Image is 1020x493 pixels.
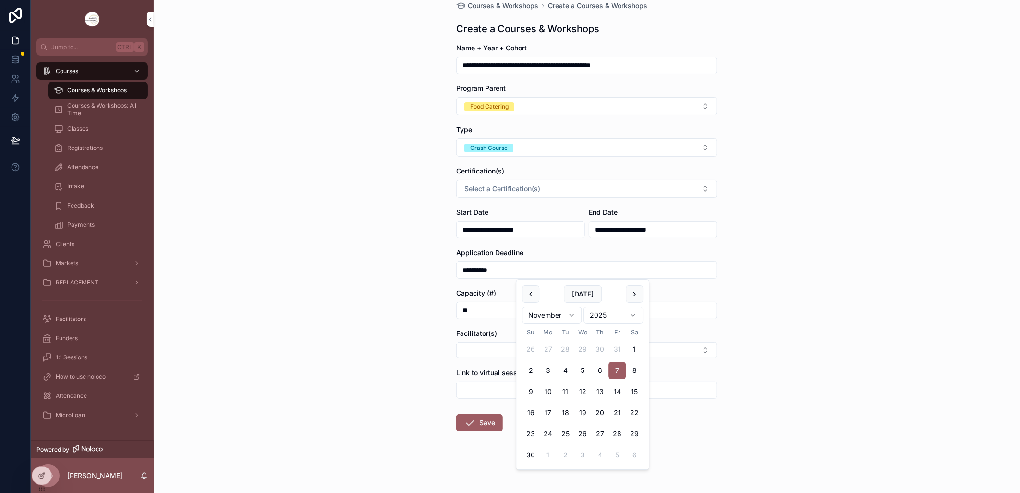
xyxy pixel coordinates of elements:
[557,341,574,358] button: Tuesday, October 28th, 2025
[36,235,148,253] a: Clients
[36,255,148,272] a: Markets
[522,383,539,400] button: Sunday, November 9th, 2025
[456,208,488,216] span: Start Date
[456,167,504,175] span: Certification(s)
[48,139,148,157] a: Registrations
[36,330,148,347] a: Funders
[36,368,148,385] a: How to use noloco
[48,82,148,99] a: Courses & Workshops
[557,328,574,337] th: Tuesday
[626,362,643,379] button: Saturday, November 8th, 2025
[591,383,608,400] button: Thursday, November 13th, 2025
[56,354,87,361] span: 1:1 Sessions
[608,446,626,464] button: Friday, December 5th, 2025
[67,163,98,171] span: Attendance
[36,446,69,454] span: Powered by
[36,62,148,80] a: Courses
[36,310,148,328] a: Facilitators
[591,328,608,337] th: Thursday
[539,446,557,464] button: Monday, December 1st, 2025
[608,362,626,379] button: Friday, November 7th, 2025, selected
[31,56,154,436] div: scrollable content
[522,362,539,379] button: Sunday, November 2nd, 2025
[608,328,626,337] th: Friday
[456,342,717,358] button: Select Button
[522,446,539,464] button: Sunday, November 30th, 2025
[51,43,112,51] span: Jump to...
[456,369,527,377] span: Link to virtual session
[574,446,591,464] button: Wednesday, December 3rd, 2025
[67,86,127,94] span: Courses & Workshops
[36,349,148,366] a: 1:1 Sessions
[557,362,574,379] button: Tuesday, November 4th, 2025
[574,341,591,358] button: Wednesday, October 29th, 2025
[557,446,574,464] button: Tuesday, December 2nd, 2025
[56,240,74,248] span: Clients
[626,404,643,421] button: Saturday, November 22nd, 2025
[48,120,148,137] a: Classes
[539,341,557,358] button: Monday, October 27th, 2025
[48,159,148,176] a: Attendance
[468,1,538,11] span: Courses & Workshops
[591,446,608,464] button: Thursday, December 4th, 2025
[456,125,472,134] span: Type
[48,101,148,118] a: Courses & Workshops: All Time
[591,341,608,358] button: Thursday, October 30th, 2025
[56,392,87,400] span: Attendance
[539,362,557,379] button: Monday, November 3rd, 2025
[56,315,86,323] span: Facilitators
[56,373,106,381] span: How to use noloco
[36,407,148,424] a: MicroLoan
[470,144,508,152] div: Crash Course
[522,328,643,464] table: November 2025
[56,334,78,342] span: Funders
[456,180,717,198] button: Select Button
[522,425,539,443] button: Sunday, November 23rd, 2025
[456,1,538,11] a: Courses & Workshops
[456,22,599,36] h1: Create a Courses & Workshops
[48,178,148,195] a: Intake
[36,38,148,56] button: Jump to...CtrlK
[56,259,78,267] span: Markets
[36,387,148,405] a: Attendance
[67,102,138,117] span: Courses & Workshops: All Time
[522,404,539,421] button: Sunday, November 16th, 2025
[456,248,523,257] span: Application Deadline
[36,274,148,291] a: REPLACEMENT
[608,383,626,400] button: Friday, November 14th, 2025
[56,279,98,286] span: REPLACEMENT
[522,341,539,358] button: Sunday, October 26th, 2025
[608,341,626,358] button: Friday, October 31st, 2025
[67,183,84,190] span: Intake
[456,138,717,157] button: Select Button
[548,1,647,11] a: Create a Courses & Workshops
[456,97,717,115] button: Select Button
[626,328,643,337] th: Saturday
[470,102,509,111] div: Food Catering
[85,12,100,27] img: App logo
[591,425,608,443] button: Thursday, November 27th, 2025
[67,144,103,152] span: Registrations
[456,329,497,337] span: Facilitator(s)
[67,221,95,229] span: Payments
[626,383,643,400] button: Saturday, November 15th, 2025
[574,328,591,337] th: Wednesday
[56,411,85,419] span: MicroLoan
[56,67,78,75] span: Courses
[67,202,94,210] span: Feedback
[48,216,148,234] a: Payments
[626,425,643,443] button: Saturday, November 29th, 2025
[574,383,591,400] button: Wednesday, November 12th, 2025
[574,404,591,421] button: Wednesday, November 19th, 2025
[539,425,557,443] button: Monday, November 24th, 2025
[539,404,557,421] button: Monday, November 17th, 2025
[539,328,557,337] th: Monday
[574,425,591,443] button: Wednesday, November 26th, 2025
[626,341,643,358] button: Saturday, November 1st, 2025
[589,208,618,216] span: End Date
[539,383,557,400] button: Monday, November 10th, 2025
[608,425,626,443] button: Friday, November 28th, 2025
[464,184,540,194] span: Select a Certification(s)
[31,441,154,458] a: Powered by
[67,125,88,133] span: Classes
